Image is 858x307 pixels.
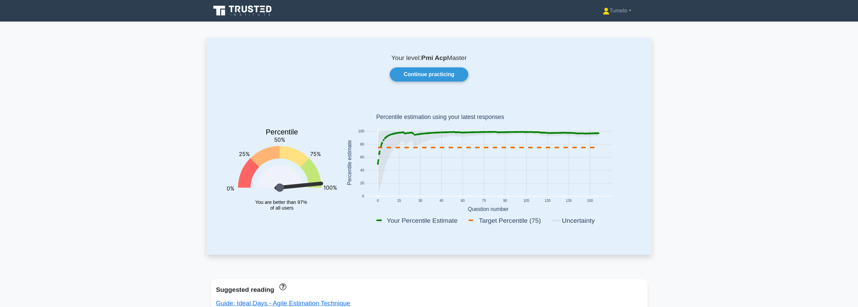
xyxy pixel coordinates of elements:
a: Tumelo [587,4,648,18]
text: 90 [503,199,507,203]
text: 60 [461,199,465,203]
a: These concepts have been answered less than 50% correct. The guides disapear when you answer ques... [277,283,286,290]
text: 150 [587,199,593,203]
text: 0 [362,194,364,198]
div: Suggested reading [216,284,642,295]
text: 80 [360,143,364,146]
text: Percentile [266,128,298,136]
text: 20 [360,182,364,185]
tspan: You are better than 97% [255,199,307,205]
text: Percentile estimate [346,140,352,185]
text: Percentile estimation using your latest responses [376,114,504,121]
text: Question number [468,206,508,212]
text: 135 [566,199,572,203]
text: 60 [360,156,364,159]
text: 100 [358,130,364,133]
text: 45 [439,199,443,203]
a: Continue practicing [390,67,468,82]
a: Guide: Ideal Days - Agile Estimation Technique [216,300,351,307]
text: 105 [523,199,529,203]
text: 75 [482,199,486,203]
tspan: of all users [270,205,293,211]
p: Your level: Master [223,54,635,62]
text: 0 [377,199,379,203]
text: 15 [397,199,401,203]
text: 30 [418,199,422,203]
text: 120 [544,199,551,203]
b: Pmi Acp [421,54,447,61]
text: 40 [360,168,364,172]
